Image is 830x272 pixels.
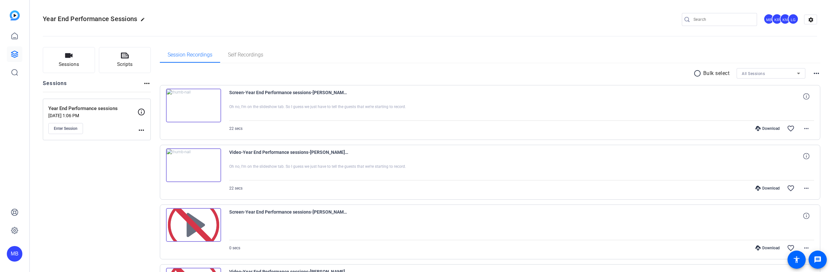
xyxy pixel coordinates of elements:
[752,245,783,251] div: Download
[229,246,240,250] span: 0 secs
[99,47,151,73] button: Scripts
[780,14,790,24] div: KN
[229,148,349,164] span: Video-Year End Performance sessions-[PERSON_NAME]-2025-09-17-10-25-01-278-0
[802,184,810,192] mat-icon: more_horiz
[48,105,137,112] p: Year End Performance sessions
[166,148,221,182] img: thumb-nail
[694,69,703,77] mat-icon: radio_button_unchecked
[814,256,822,264] mat-icon: message
[140,17,148,25] mat-icon: edit
[703,69,730,77] p: Bulk select
[804,15,817,25] mat-icon: settings
[764,14,774,24] div: MB
[780,14,791,25] ngx-avatar: Kenny Nicodemus
[752,126,783,131] div: Download
[7,246,22,262] div: MB
[43,80,67,92] h2: Sessions
[54,126,77,131] span: Enter Session
[764,14,775,25] ngx-avatar: Michael Barbieri
[229,186,243,191] span: 22 secs
[788,14,799,25] ngx-avatar: Lou Garinga
[812,69,820,77] mat-icon: more_horiz
[10,10,20,20] img: blue-gradient.svg
[48,113,137,118] p: [DATE] 1:06 PM
[787,244,795,252] mat-icon: favorite_border
[787,184,795,192] mat-icon: favorite_border
[793,256,800,264] mat-icon: accessibility
[43,15,137,23] span: Year End Performance Sessions
[48,123,83,134] button: Enter Session
[166,208,221,242] img: Preview is unavailable
[229,208,349,224] span: Screen-Year End Performance sessions-[PERSON_NAME]-2025-09-17-10-23-36-891-0
[229,89,349,104] span: Screen-Year End Performance sessions-[PERSON_NAME]-2025-09-17-10-25-01-278-0
[228,52,263,57] span: Self Recordings
[166,89,221,122] img: thumb-nail
[59,61,79,68] span: Sessions
[788,14,799,24] div: LG
[168,52,212,57] span: Session Recordings
[143,80,151,87] mat-icon: more_horiz
[742,71,765,76] span: All Sessions
[229,126,243,131] span: 22 secs
[137,126,145,134] mat-icon: more_horiz
[772,14,782,24] div: KR
[43,47,95,73] button: Sessions
[802,244,810,252] mat-icon: more_horiz
[752,186,783,191] div: Download
[694,16,752,23] input: Search
[772,14,783,25] ngx-avatar: Kaveh Ryndak
[117,61,133,68] span: Scripts
[802,125,810,132] mat-icon: more_horiz
[787,125,795,132] mat-icon: favorite_border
